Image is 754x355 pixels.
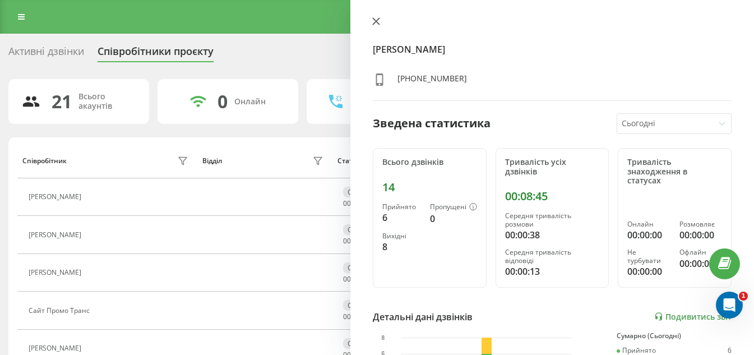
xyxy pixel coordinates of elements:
span: 00 [343,199,351,208]
div: 00:00:13 [505,265,600,278]
div: Середня тривалість розмови [505,212,600,228]
div: 00:00:38 [505,228,600,242]
div: 21 [52,91,72,112]
div: Офлайн [679,248,722,256]
div: [PERSON_NAME] [29,269,84,276]
div: Середня тривалість відповіді [505,248,600,265]
a: Подивитись звіт [654,312,732,321]
div: Офлайн [343,300,379,311]
span: 00 [343,274,351,284]
div: Статус [337,157,359,165]
h4: [PERSON_NAME] [373,43,732,56]
div: Всього акаунтів [78,92,136,111]
div: : : [343,237,370,245]
div: 0 [430,212,477,225]
div: Прийнято [617,347,656,354]
div: Сайт Промо Транс [29,307,92,315]
iframe: Intercom live chat [716,292,743,319]
div: Онлайн [627,220,670,228]
div: 00:00:00 [627,265,670,278]
div: Розмовляє [679,220,722,228]
div: Активні дзвінки [8,45,84,63]
div: [PERSON_NAME] [29,193,84,201]
div: : : [343,200,370,208]
div: 00:00:00 [627,228,670,242]
div: 00:00:00 [679,228,722,242]
div: Офлайн [343,224,379,235]
div: Співробітник [22,157,67,165]
div: Офлайн [343,262,379,273]
div: Онлайн [234,97,266,107]
div: [PHONE_NUMBER] [397,73,467,89]
div: Офлайн [343,187,379,197]
div: Тривалість знаходження в статусах [627,158,722,186]
div: 00:00:00 [679,257,722,270]
div: : : [343,275,370,283]
div: 6 [382,211,421,224]
text: 8 [381,335,385,341]
div: Детальні дані дзвінків [373,310,473,324]
span: 00 [343,236,351,246]
div: Відділ [202,157,222,165]
div: [PERSON_NAME] [29,344,84,352]
div: Вихідні [382,232,421,240]
div: Пропущені [430,203,477,212]
div: [PERSON_NAME] [29,231,84,239]
div: 8 [382,240,421,253]
div: Співробітники проєкту [98,45,214,63]
span: 1 [739,292,748,301]
div: 00:08:45 [505,190,600,203]
div: : : [343,313,370,321]
div: 0 [218,91,228,112]
div: Сумарно (Сьогодні) [617,332,732,340]
div: Прийнято [382,203,421,211]
div: Зведена статистика [373,115,491,132]
div: Тривалість усіх дзвінків [505,158,600,177]
span: 00 [343,312,351,321]
div: 6 [728,347,732,354]
div: Всього дзвінків [382,158,477,167]
div: 14 [382,181,477,194]
div: Офлайн [343,338,379,349]
div: Не турбувати [627,248,670,265]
